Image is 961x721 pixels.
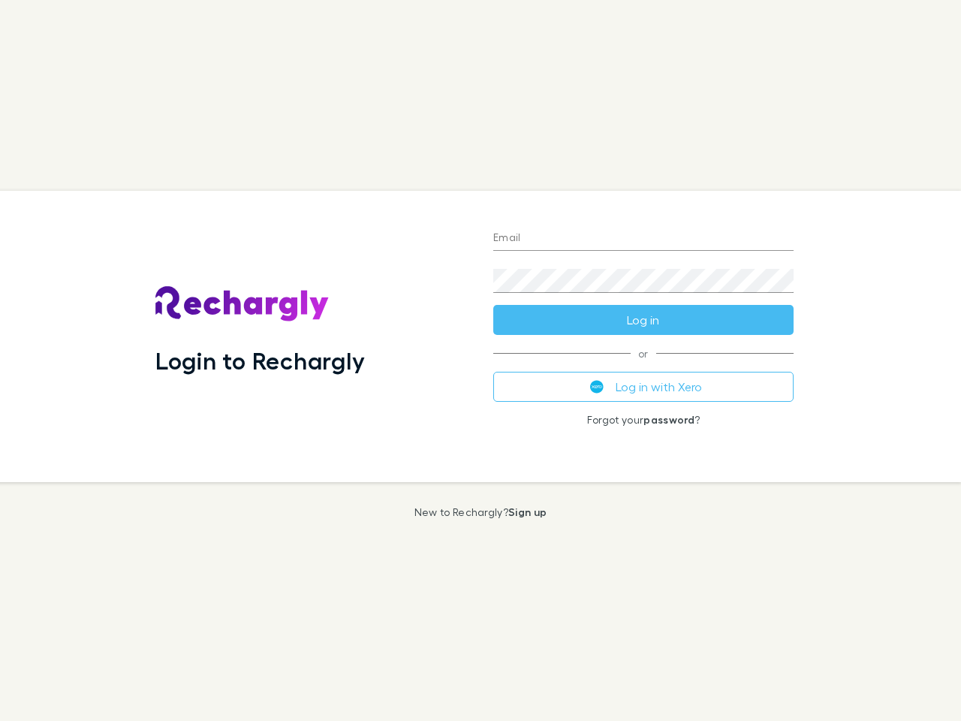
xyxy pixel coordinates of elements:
button: Log in with Xero [493,372,794,402]
img: Rechargly's Logo [155,286,330,322]
p: New to Rechargly? [414,506,547,518]
p: Forgot your ? [493,414,794,426]
img: Xero's logo [590,380,604,394]
span: or [493,353,794,354]
h1: Login to Rechargly [155,346,365,375]
a: password [643,413,694,426]
a: Sign up [508,505,547,518]
button: Log in [493,305,794,335]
